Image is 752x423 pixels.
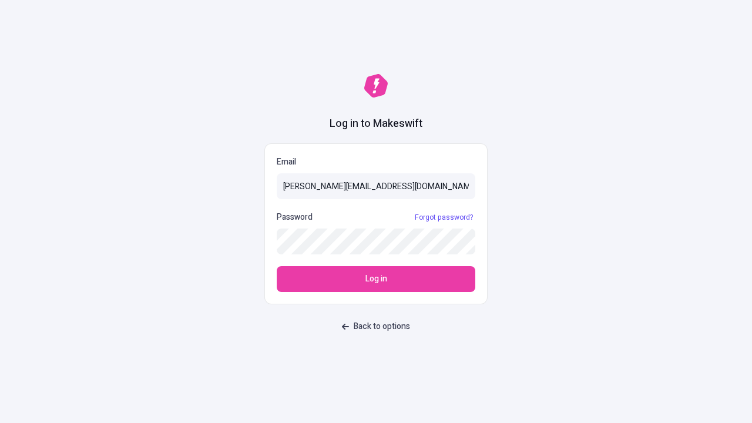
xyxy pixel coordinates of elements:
[354,320,410,333] span: Back to options
[277,156,475,169] p: Email
[412,213,475,222] a: Forgot password?
[330,116,422,132] h1: Log in to Makeswift
[277,211,313,224] p: Password
[277,173,475,199] input: Email
[365,273,387,286] span: Log in
[335,316,417,337] button: Back to options
[277,266,475,292] button: Log in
